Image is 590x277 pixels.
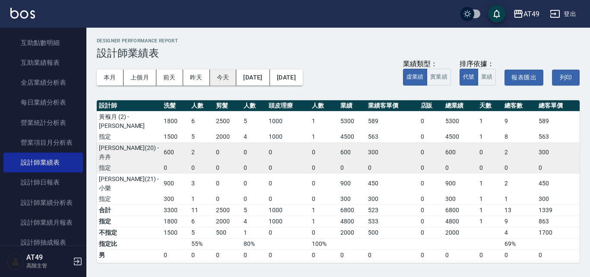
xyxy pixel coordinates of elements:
[97,204,162,216] td: 合計
[162,204,189,216] td: 3300
[156,70,183,86] button: 前天
[419,261,444,272] td: 0
[210,70,237,86] button: 今天
[536,100,580,111] th: 總客單價
[189,204,214,216] td: 11
[162,162,189,174] td: 0
[419,173,444,194] td: 0
[124,70,156,86] button: 上個月
[97,38,580,44] h2: Designer Performance Report
[502,131,536,143] td: 8
[443,249,477,261] td: 0
[488,5,505,22] button: save
[241,142,266,162] td: 0
[162,173,189,194] td: 900
[162,227,189,238] td: 1500
[214,100,241,111] th: 剪髮
[419,131,444,143] td: 0
[552,70,580,86] button: 列印
[241,216,266,227] td: 4
[97,238,162,249] td: 指定比
[189,100,214,111] th: 人數
[536,162,580,174] td: 0
[26,262,70,270] p: 高階主管
[270,70,303,86] button: [DATE]
[266,261,310,272] td: 0
[366,261,418,272] td: 0
[419,204,444,216] td: 0
[236,70,270,86] button: [DATE]
[536,227,580,238] td: 1700
[3,133,83,153] a: 營業項目月分析表
[214,111,241,131] td: 2500
[241,261,266,272] td: 0
[266,249,310,261] td: 0
[443,261,477,272] td: 0
[419,227,444,238] td: 0
[443,100,477,111] th: 總業績
[477,162,502,174] td: 0
[546,6,580,22] button: 登出
[419,100,444,111] th: 店販
[3,232,83,252] a: 設計師抽成報表
[443,131,477,143] td: 4500
[97,100,162,111] th: 設計師
[266,173,310,194] td: 0
[266,204,310,216] td: 1000
[502,238,536,249] td: 69%
[241,249,266,261] td: 0
[460,69,478,86] button: 代號
[266,216,310,227] td: 1000
[419,194,444,205] td: 0
[443,194,477,205] td: 300
[214,261,241,272] td: 0
[310,204,339,216] td: 1
[338,162,366,174] td: 0
[189,249,214,261] td: 0
[310,194,339,205] td: 0
[477,131,502,143] td: 1
[10,8,35,19] img: Logo
[214,216,241,227] td: 2000
[162,131,189,143] td: 1500
[536,111,580,131] td: 589
[310,173,339,194] td: 0
[338,100,366,111] th: 業績
[97,111,162,131] td: 黃褓月 (2) - [PERSON_NAME]
[241,227,266,238] td: 1
[502,194,536,205] td: 1
[266,111,310,131] td: 1000
[7,253,24,270] img: Person
[241,100,266,111] th: 人數
[26,253,70,262] h5: AT49
[310,249,339,261] td: 0
[162,194,189,205] td: 300
[366,194,418,205] td: 300
[310,131,339,143] td: 1
[97,194,162,205] td: 指定
[366,227,418,238] td: 500
[338,249,366,261] td: 0
[241,238,266,249] td: 80%
[214,162,241,174] td: 0
[366,100,418,111] th: 業績客單價
[266,162,310,174] td: 0
[443,111,477,131] td: 5300
[162,249,189,261] td: 0
[266,227,310,238] td: 0
[97,261,162,272] td: 女
[477,142,502,162] td: 0
[443,216,477,227] td: 4800
[366,142,418,162] td: 300
[419,162,444,174] td: 0
[338,216,366,227] td: 4800
[502,261,536,272] td: 0
[214,194,241,205] td: 0
[97,142,162,162] td: [PERSON_NAME](20) - 卉卉
[477,100,502,111] th: 天數
[266,142,310,162] td: 0
[214,227,241,238] td: 500
[366,204,418,216] td: 523
[3,92,83,112] a: 每日業績分析表
[523,9,539,19] div: AT49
